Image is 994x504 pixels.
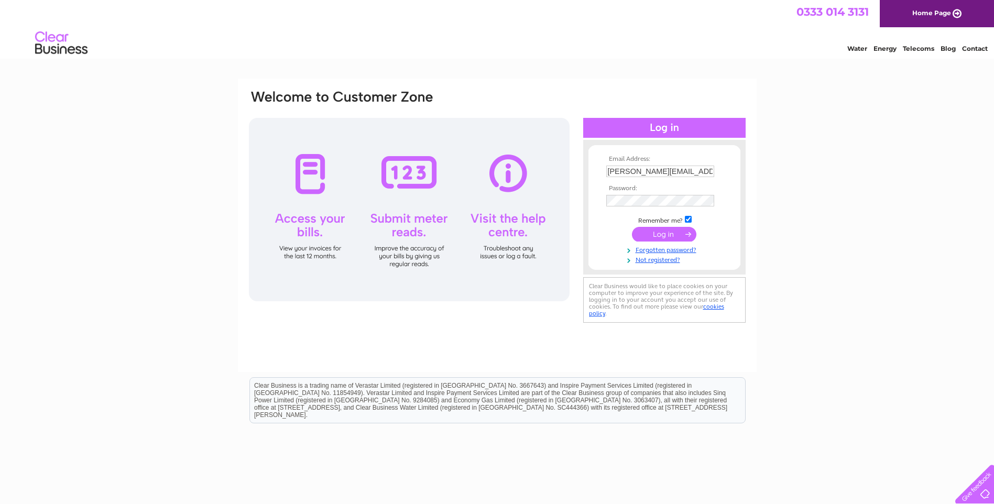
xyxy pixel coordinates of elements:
[604,156,725,163] th: Email Address:
[962,45,988,52] a: Contact
[606,244,725,254] a: Forgotten password?
[604,185,725,192] th: Password:
[903,45,934,52] a: Telecoms
[250,6,745,51] div: Clear Business is a trading name of Verastar Limited (registered in [GEOGRAPHIC_DATA] No. 3667643...
[941,45,956,52] a: Blog
[35,27,88,59] img: logo.png
[632,227,696,242] input: Submit
[847,45,867,52] a: Water
[604,214,725,225] td: Remember me?
[589,303,724,317] a: cookies policy
[583,277,746,323] div: Clear Business would like to place cookies on your computer to improve your experience of the sit...
[796,5,869,18] a: 0333 014 3131
[606,254,725,264] a: Not registered?
[873,45,897,52] a: Energy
